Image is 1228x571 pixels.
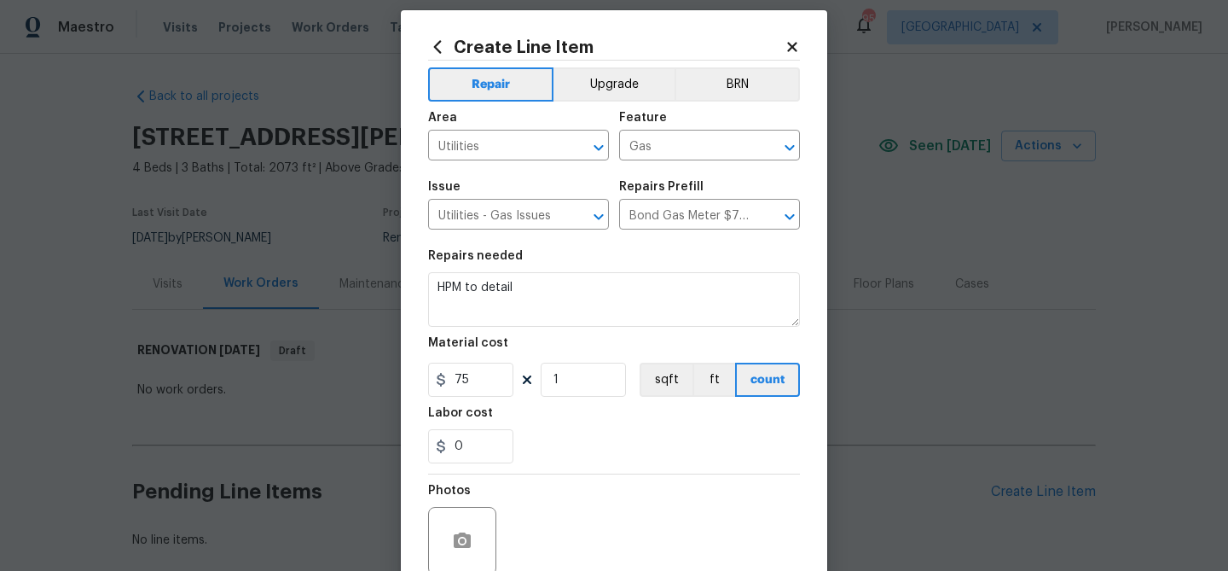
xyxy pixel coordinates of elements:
[778,205,802,229] button: Open
[587,136,611,160] button: Open
[553,67,675,102] button: Upgrade
[428,250,523,262] h5: Repairs needed
[619,181,704,193] h5: Repairs Prefill
[587,205,611,229] button: Open
[428,407,493,419] h5: Labor cost
[428,38,785,56] h2: Create Line Item
[428,67,553,102] button: Repair
[428,485,471,497] h5: Photos
[428,181,460,193] h5: Issue
[428,337,508,349] h5: Material cost
[675,67,800,102] button: BRN
[778,136,802,160] button: Open
[428,112,457,124] h5: Area
[692,363,735,397] button: ft
[640,363,692,397] button: sqft
[619,112,667,124] h5: Feature
[428,272,800,327] textarea: Bond Gas Meter: add grounding clamp to gas line near gas meter and wire to grounding rod. Groundi...
[735,363,800,397] button: count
